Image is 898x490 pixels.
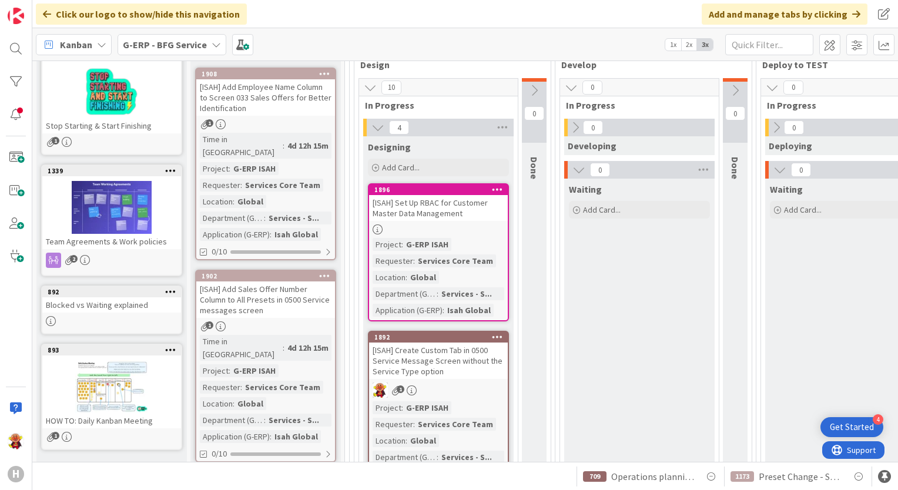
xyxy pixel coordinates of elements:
div: Services - S... [438,451,495,464]
div: Services Core Team [242,381,323,394]
span: : [406,271,407,284]
span: 1 [52,137,59,145]
div: 1339 [48,167,181,175]
span: Add Card... [583,204,621,215]
input: Quick Filter... [725,34,813,55]
span: Design [360,59,536,71]
div: Requester [200,179,240,192]
div: 1902 [196,271,335,281]
span: 1 [206,119,213,127]
div: 892 [48,288,181,296]
span: In Progress [365,99,503,111]
div: Application (G-ERP) [373,304,443,317]
a: 1908[ISAH] Add Employee Name Column to Screen 033 Sales Offers for Better IdentificationTime in [... [195,68,336,260]
div: Location [373,271,406,284]
div: Open Get Started checklist, remaining modules: 4 [820,417,883,437]
div: 893 [42,345,181,355]
span: Waiting [770,183,803,195]
div: Global [407,434,439,447]
div: Project [373,401,401,414]
div: Team Agreements & Work policies [42,234,181,249]
div: Global [234,397,266,410]
div: Application (G-ERP) [200,228,270,241]
b: G-ERP - BFG Service [123,39,207,51]
span: Developing [568,140,616,152]
span: : [401,401,403,414]
div: Project [200,364,229,377]
div: G-ERP ISAH [403,401,451,414]
span: Kanban [60,38,92,52]
div: Global [234,195,266,208]
span: Waiting [569,183,602,195]
span: 2x [681,39,697,51]
span: : [264,414,266,427]
span: : [283,139,284,152]
span: : [240,381,242,394]
div: Services - S... [266,414,322,427]
img: LC [8,433,24,449]
div: 1902[ISAH] Add Sales Offer Number Column to All Presets in 0500 Service messages screen [196,271,335,318]
span: 0 [590,163,610,177]
span: : [437,451,438,464]
span: 4 [389,120,409,135]
div: Isah Global [444,304,494,317]
div: Project [200,162,229,175]
a: 1896[ISAH] Set Up RBAC for Customer Master Data ManagementProject:G-ERP ISAHRequester:Services Co... [368,183,509,321]
div: Isah Global [272,228,321,241]
span: : [270,430,272,443]
div: 1173 [731,471,754,482]
span: : [233,397,234,410]
span: : [413,418,415,431]
span: 0 [524,106,544,120]
span: 1 [206,321,213,329]
div: 893 [48,346,181,354]
div: 1902 [202,272,335,280]
div: 1896 [374,186,508,194]
div: 709 [583,471,607,482]
div: Location [200,195,233,208]
div: Global [407,271,439,284]
span: 10 [381,80,401,95]
span: Support [25,2,53,16]
div: Requester [200,381,240,394]
div: Department (G-ERP) [200,212,264,224]
span: 1x [665,39,681,51]
span: : [229,364,230,377]
div: Services Core Team [242,179,323,192]
span: 3x [697,39,713,51]
span: 0 [583,120,603,135]
div: HOW TO: Daily Kanban Meeting [42,413,181,428]
span: 0 [582,80,602,95]
span: 0 [784,120,804,135]
div: Stop Starting & Start Finishing [42,118,181,133]
span: 0/10 [212,246,227,258]
div: Department (G-ERP) [373,287,437,300]
div: [ISAH] Set Up RBAC for Customer Master Data Management [369,195,508,221]
div: 4d 12h 15m [284,341,331,354]
a: 1892[ISAH] Create Custom Tab in 0500 Service Message Screen without the Service Type optionLCProj... [368,331,509,485]
div: G-ERP ISAH [403,238,451,251]
span: Done [528,157,540,179]
span: Done [729,157,741,179]
img: Visit kanbanzone.com [8,8,24,24]
span: Deploying [769,140,812,152]
div: 1908[ISAH] Add Employee Name Column to Screen 033 Sales Offers for Better Identification [196,69,335,116]
span: 0 [791,163,811,177]
div: Department (G-ERP) [373,451,437,464]
span: Develop [561,59,737,71]
span: : [264,212,266,224]
span: : [443,304,444,317]
div: Add and manage tabs by clicking [702,4,867,25]
div: H [8,466,24,482]
span: 0/10 [212,448,227,460]
div: 1892 [369,332,508,343]
span: 0 [783,80,803,95]
a: 892Blocked vs Waiting explained [41,286,182,334]
span: Add Card... [382,162,420,173]
div: 893HOW TO: Daily Kanban Meeting [42,345,181,428]
div: Services Core Team [415,418,496,431]
span: 1 [397,385,404,393]
div: Requester [373,418,413,431]
span: Designing [368,141,411,153]
div: [ISAH] Add Employee Name Column to Screen 033 Sales Offers for Better Identification [196,79,335,116]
